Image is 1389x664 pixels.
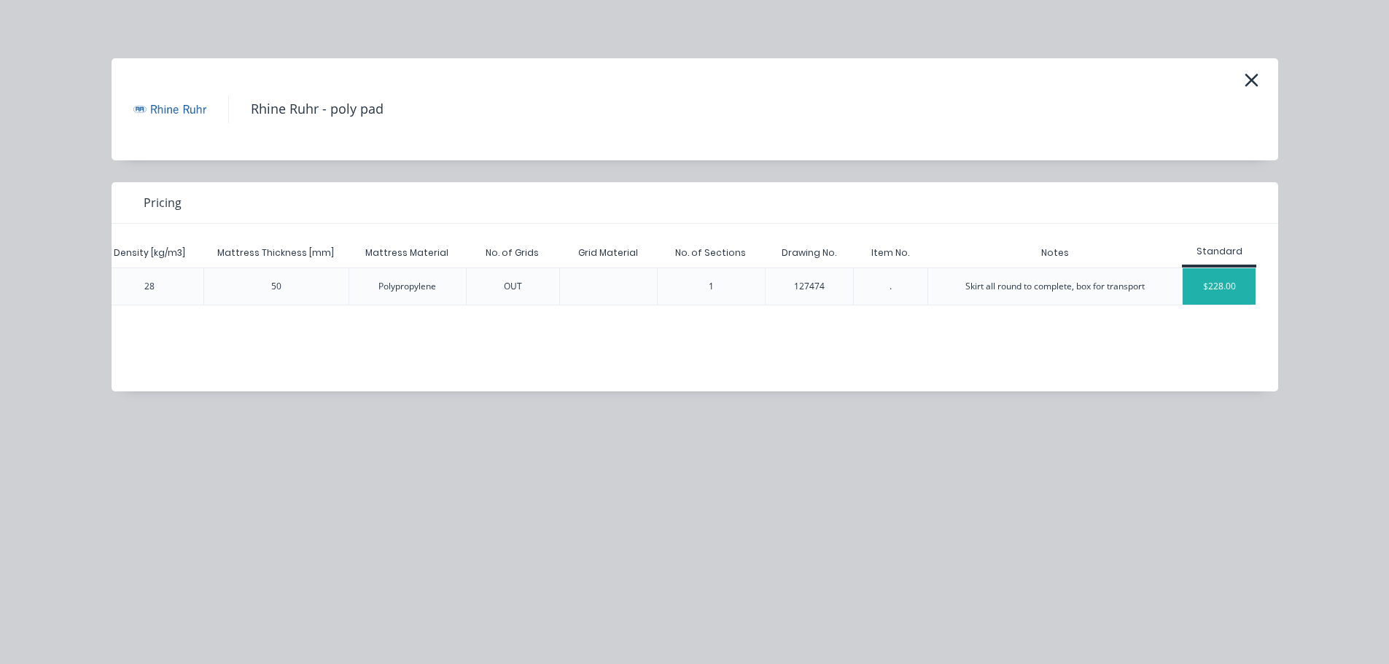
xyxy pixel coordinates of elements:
[664,235,758,271] div: No. of Sections
[133,73,206,146] img: Rhine Ruhr - poly pad
[860,235,921,271] div: Item No.
[794,280,825,293] div: 127474
[1030,235,1081,271] div: Notes
[965,280,1145,293] div: Skirt all round to complete, box for transport
[102,235,197,271] div: Density [kg/m3]
[144,280,155,293] div: 28
[474,235,550,271] div: No. of Grids
[504,280,522,293] div: OUT
[1183,268,1256,305] div: $228.00
[206,235,346,271] div: Mattress Thickness [mm]
[228,95,405,123] h4: Rhine Ruhr - poly pad
[709,280,714,293] div: 1
[144,194,182,211] span: Pricing
[890,280,892,293] div: .
[1182,245,1256,258] div: Standard
[354,235,460,271] div: Mattress Material
[567,235,650,271] div: Grid Material
[770,235,848,271] div: Drawing No.
[378,280,436,293] div: Polypropylene
[271,280,281,293] div: 50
